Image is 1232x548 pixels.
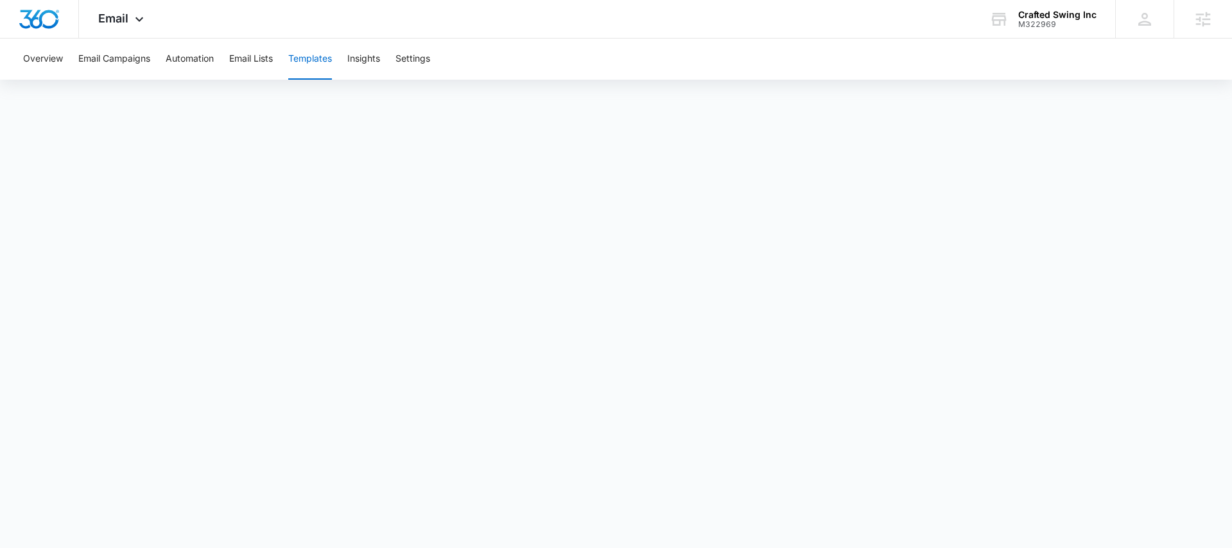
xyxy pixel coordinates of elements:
[1018,10,1097,20] div: account name
[23,39,63,80] button: Overview
[1018,20,1097,29] div: account id
[98,12,128,25] span: Email
[395,39,430,80] button: Settings
[288,39,332,80] button: Templates
[78,39,150,80] button: Email Campaigns
[229,39,273,80] button: Email Lists
[347,39,380,80] button: Insights
[166,39,214,80] button: Automation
